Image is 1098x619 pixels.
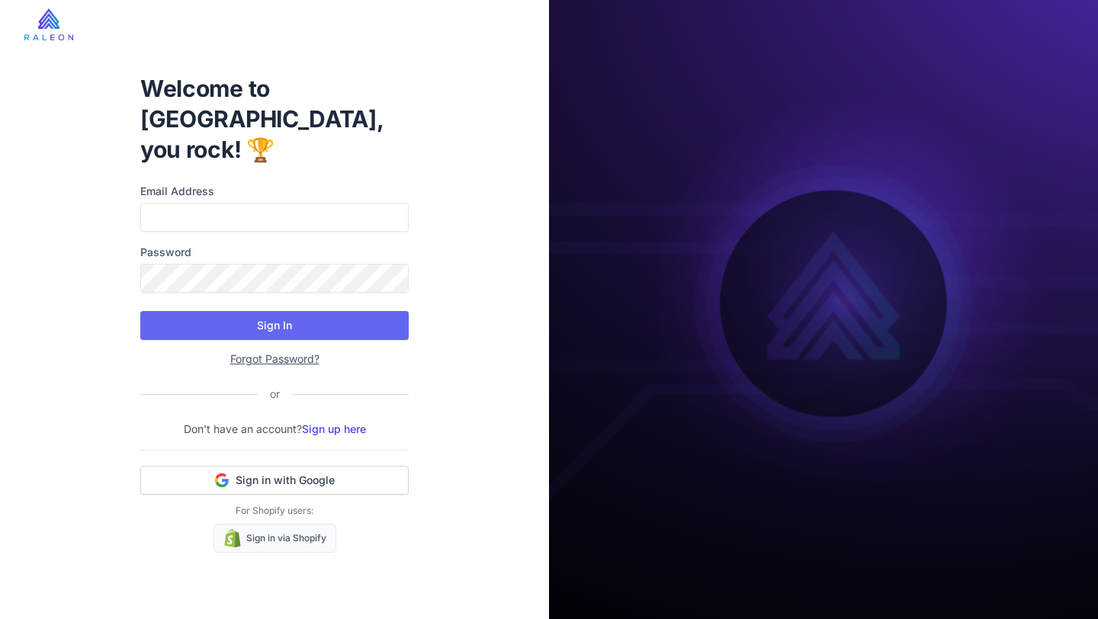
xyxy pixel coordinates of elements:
button: Sign in with Google [140,466,409,495]
a: Forgot Password? [230,352,319,365]
h1: Welcome to [GEOGRAPHIC_DATA], you rock! 🏆 [140,73,409,165]
button: Sign In [140,311,409,340]
p: For Shopify users: [140,504,409,518]
a: Sign in via Shopify [213,524,336,553]
img: raleon-logo-whitebg.9aac0268.jpg [24,8,73,40]
a: Sign up here [302,422,366,435]
label: Email Address [140,183,409,200]
label: Password [140,244,409,261]
div: or [258,386,292,403]
p: Don't have an account? [140,421,409,438]
span: Sign in with Google [236,473,335,488]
